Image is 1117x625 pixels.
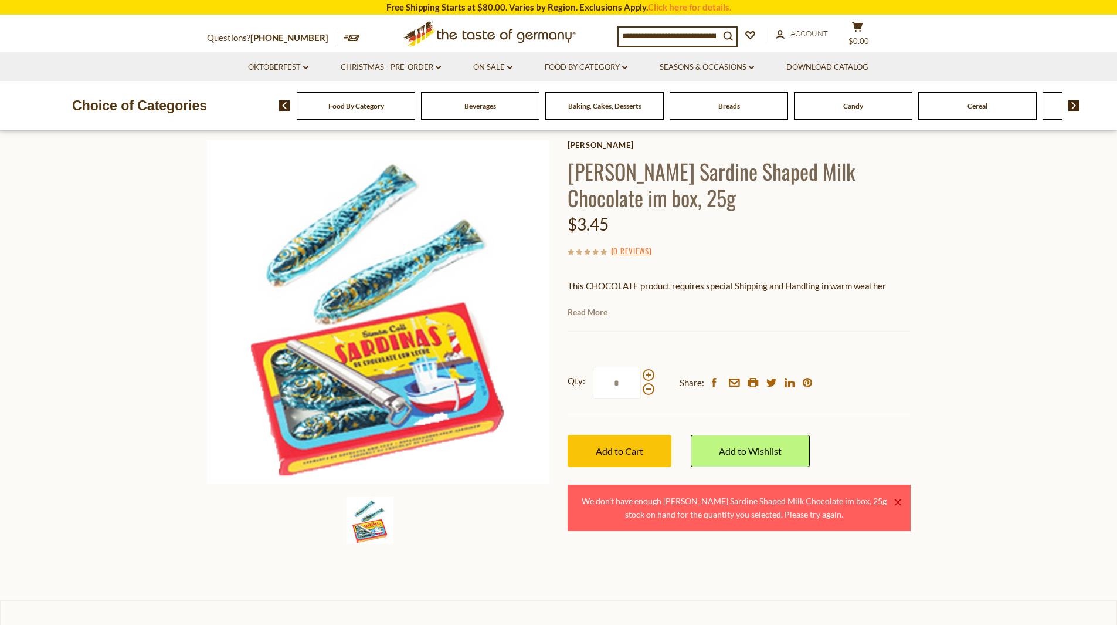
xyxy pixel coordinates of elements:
a: Food By Category [545,61,627,74]
span: Share: [680,376,704,390]
a: Breads [718,102,740,110]
a: Account [776,28,828,40]
a: Christmas - PRE-ORDER [341,61,441,74]
input: Qty: [593,367,641,399]
a: Beverages [464,102,496,110]
a: Food By Category [328,102,384,110]
button: Add to Cart [568,435,671,467]
a: Seasons & Occasions [660,61,754,74]
span: Account [790,29,828,38]
div: We don't have enough [PERSON_NAME] Sardine Shaped Milk Chocolate im box, 25g stock on hand for th... [577,494,892,522]
a: Add to Wishlist [691,435,810,467]
a: On Sale [473,61,512,74]
span: ( ) [611,245,651,256]
p: Questions? [207,31,337,46]
a: Cereal [967,102,987,110]
a: Download Catalog [786,61,868,74]
a: Candy [843,102,863,110]
span: $0.00 [848,36,869,46]
span: Add to Cart [596,445,643,457]
button: $0.00 [840,21,875,50]
a: [PERSON_NAME] [568,140,911,150]
a: 0 Reviews [613,245,649,258]
img: Simon Coll Sardine Shaped Chocolates [347,497,393,544]
h1: [PERSON_NAME] Sardine Shaped Milk Chocolate im box, 25g [568,158,911,211]
a: Read More [568,306,607,318]
a: Click here for details. [648,2,731,12]
img: next arrow [1068,100,1079,111]
a: [PHONE_NUMBER] [250,32,328,43]
li: We will ship this product in heat-protective packaging and ice during warm weather months or to w... [579,302,911,317]
p: This CHOCOLATE product requires special Shipping and Handling in warm weather [568,279,911,293]
a: × [894,499,901,506]
a: Oktoberfest [248,61,308,74]
img: previous arrow [279,100,290,111]
strong: Qty: [568,374,585,388]
a: Baking, Cakes, Desserts [568,102,641,110]
img: Simon Coll Sardine Shaped Chocolates [207,140,550,484]
span: $3.45 [568,214,609,234]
